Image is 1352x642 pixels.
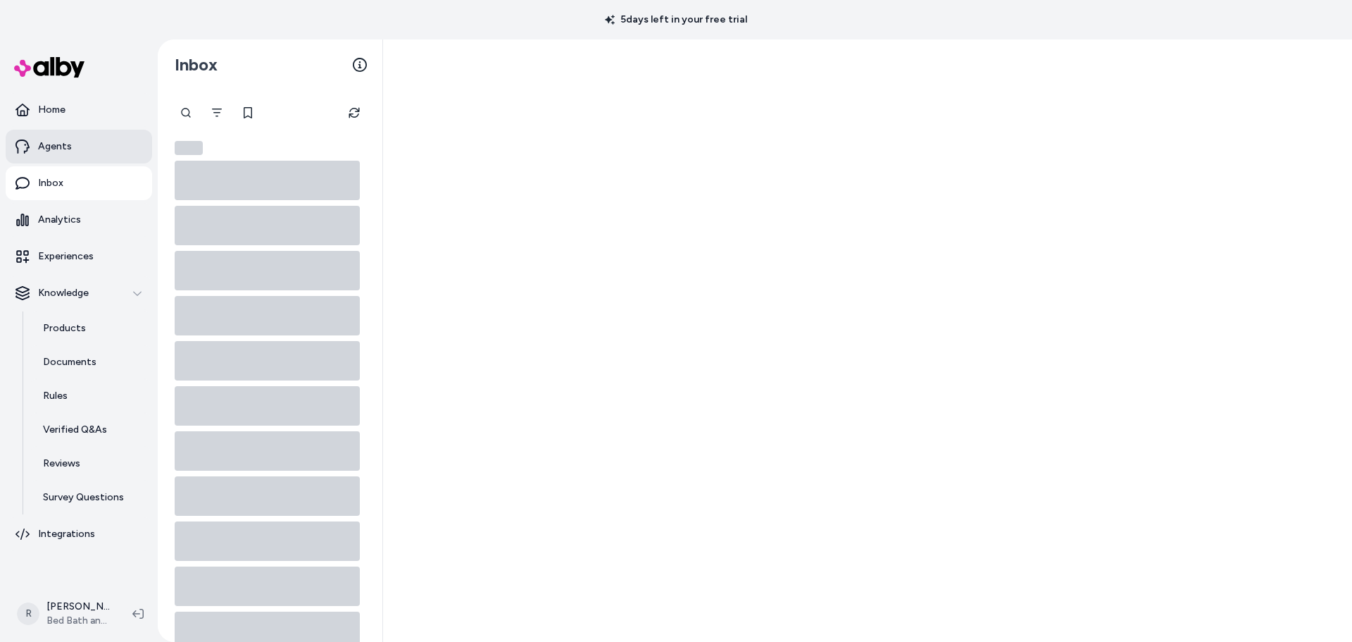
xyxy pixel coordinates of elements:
[6,166,152,200] a: Inbox
[43,389,68,403] p: Rules
[43,457,80,471] p: Reviews
[38,140,72,154] p: Agents
[175,54,218,75] h2: Inbox
[46,614,110,628] span: Bed Bath and Beyond
[14,57,84,78] img: alby Logo
[6,130,152,163] a: Agents
[29,413,152,447] a: Verified Q&As
[38,213,81,227] p: Analytics
[6,93,152,127] a: Home
[6,276,152,310] button: Knowledge
[43,355,96,369] p: Documents
[38,176,63,190] p: Inbox
[43,423,107,437] p: Verified Q&As
[6,240,152,273] a: Experiences
[596,13,756,27] p: 5 days left in your free trial
[38,527,95,541] p: Integrations
[29,311,152,345] a: Products
[29,447,152,481] a: Reviews
[43,321,86,335] p: Products
[38,286,89,300] p: Knowledge
[38,249,94,264] p: Experiences
[203,99,231,127] button: Filter
[38,103,65,117] p: Home
[6,203,152,237] a: Analytics
[46,600,110,614] p: [PERSON_NAME]
[17,603,39,625] span: R
[29,481,152,514] a: Survey Questions
[8,591,121,636] button: R[PERSON_NAME]Bed Bath and Beyond
[340,99,368,127] button: Refresh
[6,517,152,551] a: Integrations
[29,379,152,413] a: Rules
[29,345,152,379] a: Documents
[43,490,124,505] p: Survey Questions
